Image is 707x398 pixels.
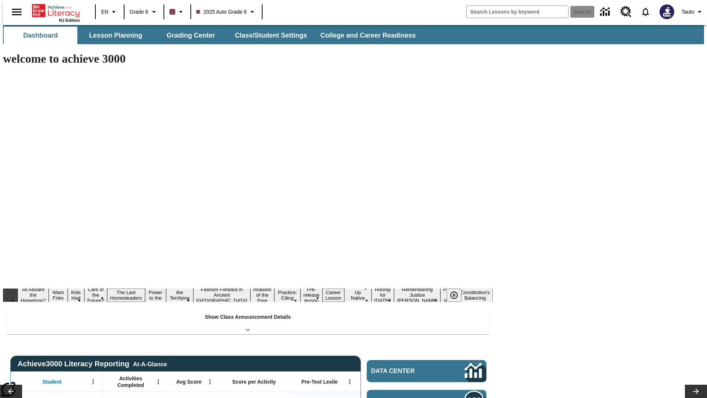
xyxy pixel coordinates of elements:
button: Lesson Planning [79,27,152,44]
button: Class color is dark brown. Change class color [166,5,188,18]
button: Open side menu [6,1,28,23]
button: Lesson carousel, Next [685,385,707,398]
div: Pause [447,289,469,302]
button: Class: 2025 Auto Grade 6, Select your class [193,5,260,18]
button: Slide 17 The Constitution's Balancing Act [457,283,493,307]
button: Slide 7 Attack of the Terrifying Tomatoes [166,283,193,307]
button: Open Menu [204,376,215,387]
button: Open Menu [153,376,164,387]
span: Tauto [682,8,694,16]
a: Data Center [367,360,486,382]
span: Student [42,378,61,385]
span: Activities Completed [106,375,155,388]
a: Notifications [636,2,655,21]
button: Slide 1 All Aboard the Hyperloop? [18,286,49,304]
button: Slide 3 Dirty Jobs Kids Had To Do [68,277,84,313]
span: EN [101,8,108,16]
span: Score per Activity [232,378,276,385]
span: Pre-Test Lexile [302,378,338,385]
button: Slide 16 Point of View [440,286,457,304]
button: Slide 12 Career Lesson [323,289,344,302]
span: Grade 6 [130,8,148,16]
button: Grade: Grade 6, Select a grade [127,5,161,18]
button: Slide 6 Solar Power to the People [145,283,166,307]
button: Grading Center [154,27,228,44]
button: Class/Student Settings [229,27,313,44]
span: 2025 Auto Grade 6 [196,8,247,16]
a: Resource Center, Will open in new tab [616,2,636,22]
span: Achieve3000 Literacy Reporting [18,360,167,368]
button: Slide 2 Do You Want Fries With That? [49,277,67,313]
button: Open Menu [344,376,355,387]
span: Data Center [371,367,440,375]
button: Pause [447,289,461,302]
div: Home [32,3,80,22]
button: Slide 13 Cooking Up Native Traditions [344,283,372,307]
button: Slide 11 Pre-release lesson [300,286,323,304]
button: Slide 5 The Last Homesteaders [107,289,145,302]
button: Slide 8 Fashion Forward in Ancient Rome [193,286,250,304]
p: Show Class Announcement Details [205,313,291,321]
button: Slide 9 The Invasion of the Free CD [250,280,275,310]
input: search field [467,6,568,18]
h1: welcome to achieve 3000 [3,52,493,66]
button: Dashboard [4,27,77,44]
span: NJ Edition [59,18,80,22]
div: SubNavbar [3,25,704,44]
button: Slide 14 Hooray for Constitution Day! [372,286,394,304]
button: Language: EN, Select a language [98,5,122,18]
div: Show Class Announcement Details [7,309,489,334]
span: Avg Score [176,378,201,385]
button: Profile/Settings [679,5,707,18]
img: Avatar [659,4,674,19]
div: At-A-Glance [133,360,167,368]
a: Home [32,3,80,18]
button: Open Menu [88,376,99,387]
div: SubNavbar [3,27,422,44]
button: Slide 10 Mixed Practice: Citing Evidence [274,283,300,307]
a: Data Center [596,2,616,22]
button: Slide 15 Remembering Justice O'Connor [394,286,440,304]
button: Select a new avatar [655,2,679,21]
button: College and Career Readiness [314,27,422,44]
button: Slide 4 Cars of the Future? [84,286,107,304]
